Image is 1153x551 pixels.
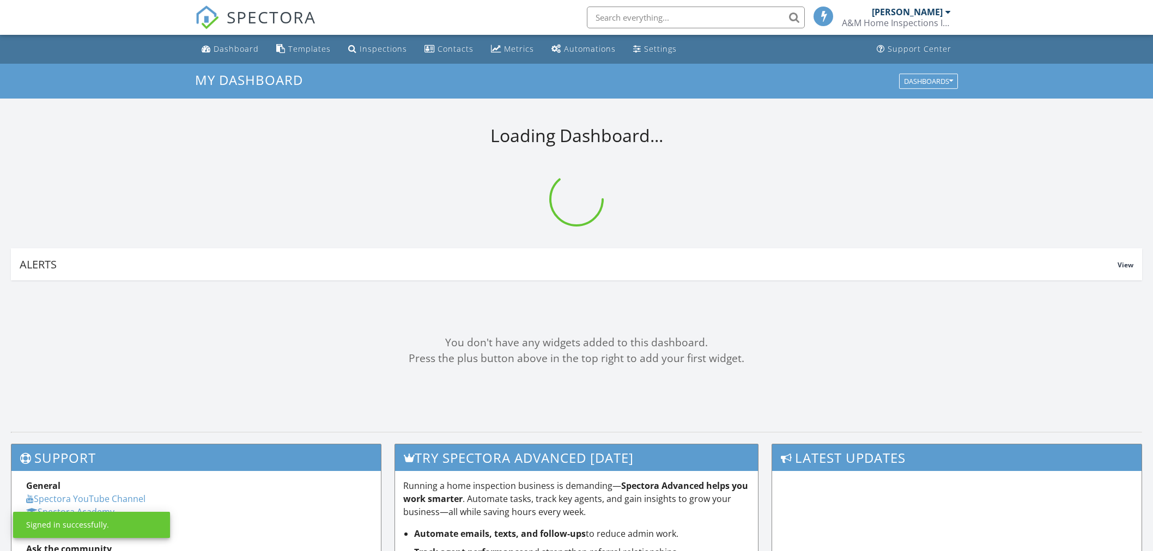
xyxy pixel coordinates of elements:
a: Support Center [872,39,956,59]
h3: Latest Updates [772,444,1142,471]
div: You don't have any widgets added to this dashboard. [11,335,1142,351]
a: Metrics [487,39,538,59]
span: SPECTORA [227,5,316,28]
a: Templates [272,39,335,59]
img: The Best Home Inspection Software - Spectora [195,5,219,29]
a: Settings [629,39,681,59]
strong: Automate emails, texts, and follow-ups [414,528,586,540]
div: Press the plus button above in the top right to add your first widget. [11,351,1142,366]
div: Signed in successfully. [26,519,109,530]
a: Dashboard [197,39,263,59]
span: View [1118,260,1133,270]
a: Spectora Academy [26,506,114,518]
div: A&M Home Inspections Inc [842,17,951,28]
div: Dashboard [214,44,259,54]
a: Spectora YouTube Channel [26,493,145,505]
div: Automations [564,44,616,54]
a: SPECTORA [195,15,316,38]
a: Contacts [420,39,478,59]
a: Inspections [344,39,411,59]
li: to reduce admin work. [414,527,750,540]
h3: Try spectora advanced [DATE] [395,444,758,471]
input: Search everything... [587,7,805,28]
div: Templates [288,44,331,54]
div: [PERSON_NAME] [872,7,943,17]
div: Metrics [504,44,534,54]
div: Support Center [888,44,951,54]
strong: Spectora Advanced helps you work smarter [403,480,748,505]
p: Running a home inspection business is demanding— . Automate tasks, track key agents, and gain ins... [403,479,750,518]
a: Automations (Basic) [547,39,620,59]
button: Dashboards [899,74,958,89]
div: Settings [644,44,677,54]
h3: Support [11,444,381,471]
div: Inspections [360,44,407,54]
div: Dashboards [904,77,953,85]
strong: General [26,480,60,492]
span: My Dashboard [195,71,303,89]
div: Alerts [20,257,1118,272]
div: Contacts [438,44,474,54]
